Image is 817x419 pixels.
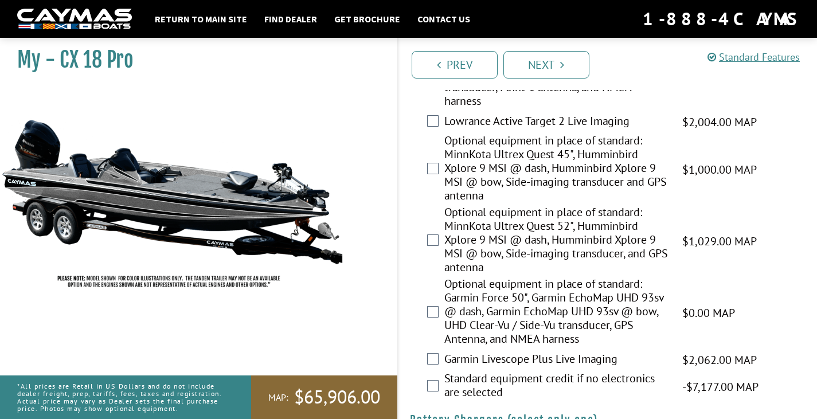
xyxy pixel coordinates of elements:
a: Contact Us [412,11,476,26]
span: $65,906.00 [294,385,380,409]
label: Optional equipment in place of standard: MinnKota Ultrex Quest 52", Humminbird Xplore 9 MSI @ das... [444,205,668,277]
span: $1,029.00 MAP [682,233,757,250]
a: Standard Features [707,50,800,64]
span: -$7,177.00 MAP [682,378,759,395]
span: $2,004.00 MAP [682,113,757,131]
a: Find Dealer [259,11,323,26]
p: *All prices are Retail in US Dollars and do not include dealer freight, prep, tariffs, fees, taxe... [17,377,225,418]
label: Optional equipment in place of standard: Garmin Force 50", Garmin EchoMap UHD 93sv @ dash, Garmin... [444,277,668,348]
a: Get Brochure [329,11,406,26]
span: $0.00 MAP [682,304,735,322]
a: Prev [412,51,498,79]
label: Lowrance Active Target 2 Live Imaging [444,114,668,131]
img: white-logo-c9c8dbefe5ff5ceceb0f0178aa75bf4bb51f6bca0971e226c86eb53dfe498488.png [17,9,132,30]
label: Optional equipment in place of standard: MinnKota Ultrex Quest 45", Humminbird Xplore 9 MSI @ das... [444,134,668,205]
span: MAP: [268,391,288,404]
label: Garmin Livescope Plus Live Imaging [444,352,668,369]
a: MAP:$65,906.00 [251,375,397,419]
div: 1-888-4CAYMAS [643,6,800,32]
a: Return to main site [149,11,253,26]
a: Next [503,51,589,79]
label: Standard equipment credit if no electronics are selected [444,371,668,402]
span: $1,000.00 MAP [682,161,757,178]
h1: My - CX 18 Pro [17,47,369,73]
span: $2,062.00 MAP [682,351,757,369]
